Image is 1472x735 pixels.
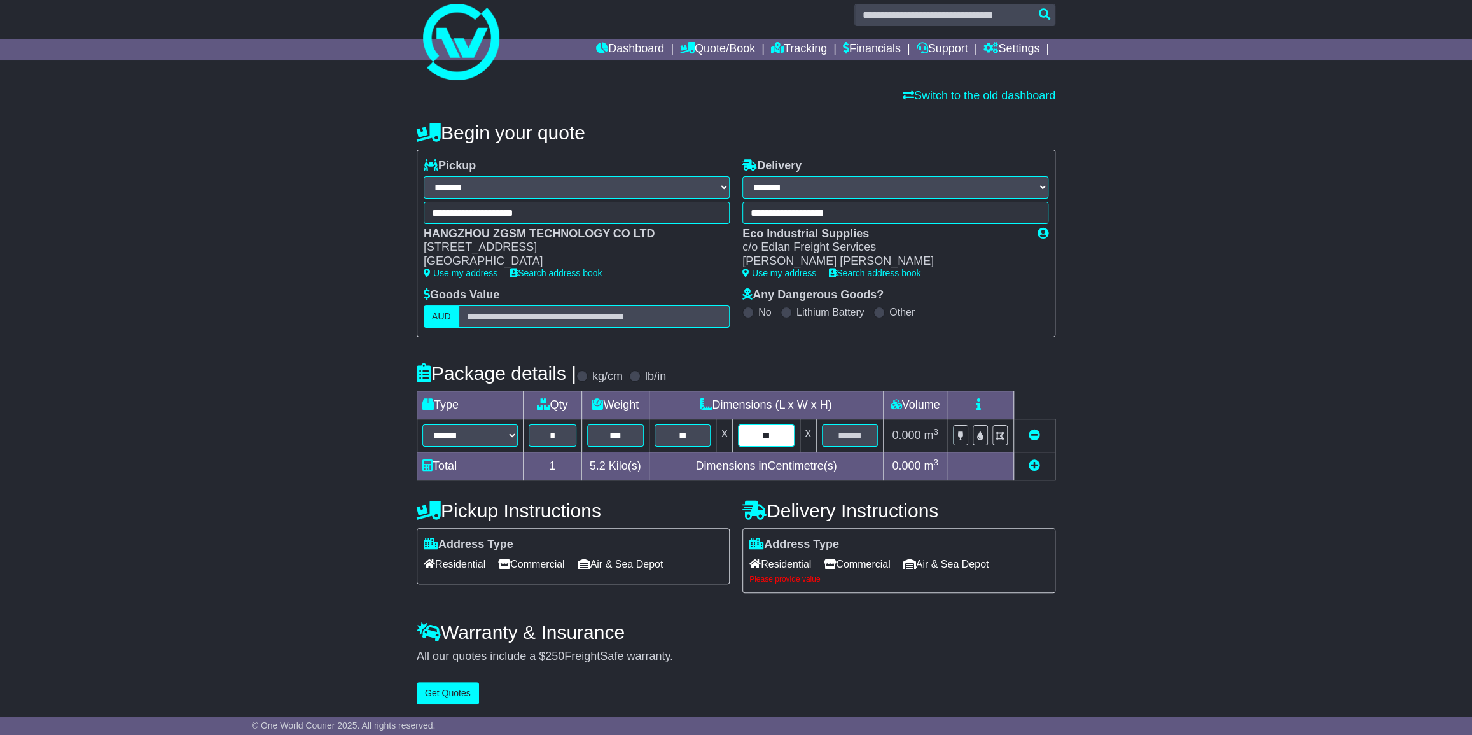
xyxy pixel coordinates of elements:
[424,554,485,574] span: Residential
[581,452,649,480] td: Kilo(s)
[924,459,938,472] span: m
[596,39,664,60] a: Dashboard
[933,427,938,437] sup: 3
[933,458,938,467] sup: 3
[892,429,920,442] span: 0.000
[892,459,920,472] span: 0.000
[749,538,839,552] label: Address Type
[424,268,497,278] a: Use my address
[424,305,459,328] label: AUD
[592,370,623,384] label: kg/cm
[742,268,816,278] a: Use my address
[581,391,649,419] td: Weight
[578,554,663,574] span: Air & Sea Depot
[749,554,811,574] span: Residential
[983,39,1039,60] a: Settings
[829,268,920,278] a: Search address book
[252,720,436,731] span: © One World Courier 2025. All rights reserved.
[649,391,883,419] td: Dimensions (L x W x H)
[424,241,717,255] div: [STREET_ADDRESS]
[796,306,864,318] label: Lithium Battery
[545,650,564,662] span: 250
[417,122,1055,143] h4: Begin your quote
[917,39,968,60] a: Support
[1029,459,1040,472] a: Add new item
[800,419,816,452] td: x
[758,306,771,318] label: No
[742,159,802,173] label: Delivery
[924,429,938,442] span: m
[424,255,717,269] div: [GEOGRAPHIC_DATA]
[510,268,602,278] a: Search address book
[680,39,755,60] a: Quote/Book
[742,255,1025,269] div: [PERSON_NAME] [PERSON_NAME]
[749,575,1048,584] div: Please provide value
[524,391,582,419] td: Qty
[424,538,513,552] label: Address Type
[889,306,915,318] label: Other
[417,682,479,704] button: Get Quotes
[417,500,730,521] h4: Pickup Instructions
[524,452,582,480] td: 1
[417,650,1055,664] div: All our quotes include a $ FreightSafe warranty.
[742,288,884,302] label: Any Dangerous Goods?
[645,370,666,384] label: lb/in
[843,39,901,60] a: Financials
[883,391,947,419] td: Volume
[742,227,1025,241] div: Eco Industrial Supplies
[1029,429,1040,442] a: Remove this item
[716,419,733,452] td: x
[417,452,524,480] td: Total
[742,500,1055,521] h4: Delivery Instructions
[903,89,1055,102] a: Switch to the old dashboard
[498,554,564,574] span: Commercial
[417,391,524,419] td: Type
[424,159,476,173] label: Pickup
[824,554,890,574] span: Commercial
[649,452,883,480] td: Dimensions in Centimetre(s)
[903,554,989,574] span: Air & Sea Depot
[417,622,1055,643] h4: Warranty & Insurance
[424,288,499,302] label: Goods Value
[417,363,576,384] h4: Package details |
[742,241,1025,255] div: c/o Edlan Freight Services
[771,39,827,60] a: Tracking
[590,459,606,472] span: 5.2
[424,227,717,241] div: HANGZHOU ZGSM TECHNOLOGY CO LTD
